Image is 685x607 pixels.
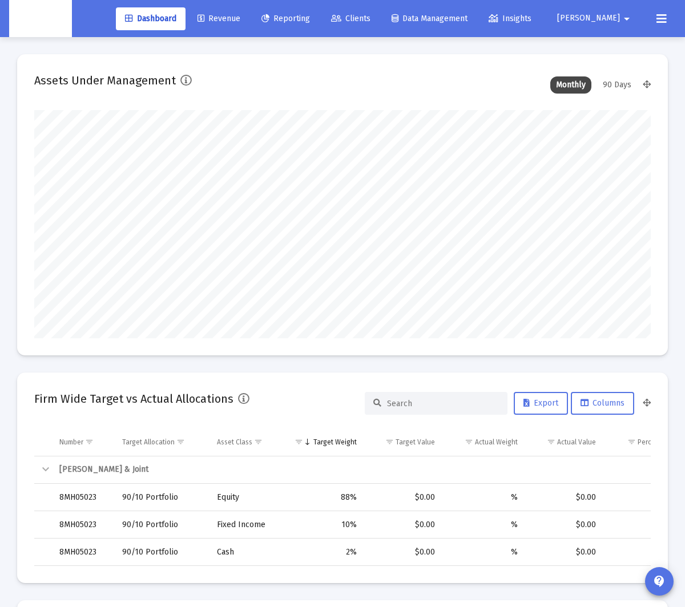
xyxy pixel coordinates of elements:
[209,511,282,539] td: Fixed Income
[209,539,282,566] td: Cash
[627,438,636,446] span: Show filter options for column 'Percentage Variance'
[252,7,319,30] a: Reporting
[290,492,357,503] div: 88%
[387,399,499,408] input: Search
[581,398,624,408] span: Columns
[523,398,558,408] span: Export
[295,438,303,446] span: Show filter options for column 'Target Weight'
[34,456,51,484] td: Collapse
[550,76,591,94] div: Monthly
[475,438,518,447] div: Actual Weight
[261,14,310,23] span: Reporting
[34,390,233,408] h2: Firm Wide Target vs Actual Allocations
[290,519,357,531] div: 10%
[322,7,380,30] a: Clients
[620,7,634,30] mat-icon: arrow_drop_down
[34,71,176,90] h2: Assets Under Management
[489,14,531,23] span: Insights
[59,438,83,447] div: Number
[209,428,282,456] td: Column Asset Class
[451,519,518,531] div: %
[114,539,209,566] td: 90/10 Portfolio
[125,14,176,23] span: Dashboard
[209,484,282,511] td: Equity
[331,14,370,23] span: Clients
[290,547,357,558] div: 2%
[373,547,434,558] div: $0.00
[114,428,209,456] td: Column Target Allocation
[365,428,442,456] td: Column Target Value
[557,438,596,447] div: Actual Value
[18,7,63,30] img: Dashboard
[385,438,394,446] span: Show filter options for column 'Target Value'
[51,428,114,456] td: Column Number
[51,511,114,539] td: 8MH05023
[543,7,647,30] button: [PERSON_NAME]
[254,438,263,446] span: Show filter options for column 'Asset Class'
[282,428,365,456] td: Column Target Weight
[534,519,596,531] div: $0.00
[443,428,526,456] td: Column Actual Weight
[313,438,357,447] div: Target Weight
[373,492,434,503] div: $0.00
[571,392,634,415] button: Columns
[382,7,477,30] a: Data Management
[451,547,518,558] div: %
[557,14,620,23] span: [PERSON_NAME]
[534,492,596,503] div: $0.00
[526,428,604,456] td: Column Actual Value
[373,519,434,531] div: $0.00
[51,539,114,566] td: 8MH05023
[114,484,209,511] td: 90/10 Portfolio
[51,484,114,511] td: 8MH05023
[547,438,555,446] span: Show filter options for column 'Actual Value'
[176,438,185,446] span: Show filter options for column 'Target Allocation'
[217,438,252,447] div: Asset Class
[122,438,175,447] div: Target Allocation
[114,511,209,539] td: 90/10 Portfolio
[85,438,94,446] span: Show filter options for column 'Number'
[116,7,186,30] a: Dashboard
[597,76,637,94] div: 90 Days
[198,14,240,23] span: Revenue
[451,492,518,503] div: %
[479,7,541,30] a: Insights
[652,574,666,588] mat-icon: contact_support
[534,547,596,558] div: $0.00
[392,14,468,23] span: Data Management
[514,392,568,415] button: Export
[34,428,651,566] div: Data grid
[396,438,435,447] div: Target Value
[188,7,249,30] a: Revenue
[465,438,473,446] span: Show filter options for column 'Actual Weight'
